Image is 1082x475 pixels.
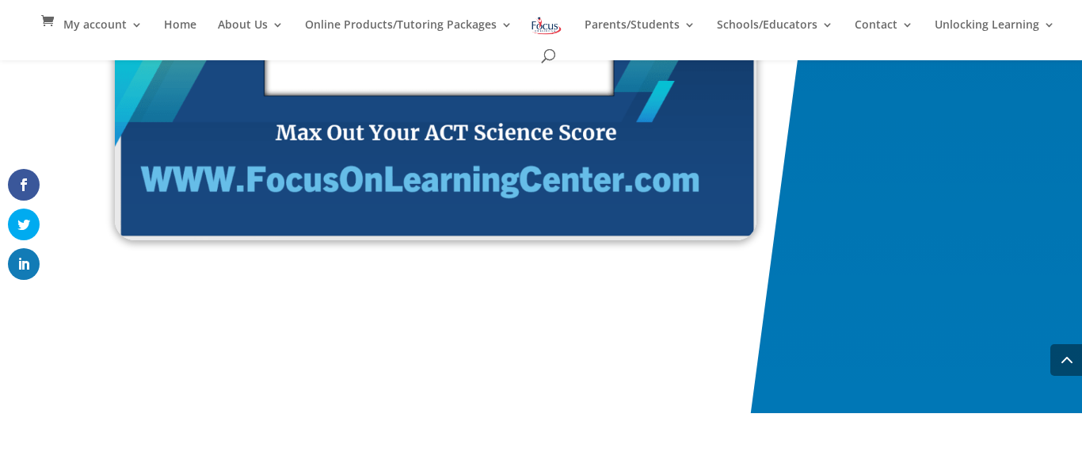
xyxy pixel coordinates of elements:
[305,19,512,46] a: Online Products/Tutoring Packages
[855,19,913,46] a: Contact
[218,19,284,46] a: About Us
[63,19,143,46] a: My account
[585,19,695,46] a: Parents/Students
[717,19,833,46] a: Schools/Educators
[164,19,196,46] a: Home
[115,225,756,244] a: Digital ACT Prep English/Reading Workbook
[530,14,563,37] img: Focus on Learning
[935,19,1055,46] a: Unlocking Learning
